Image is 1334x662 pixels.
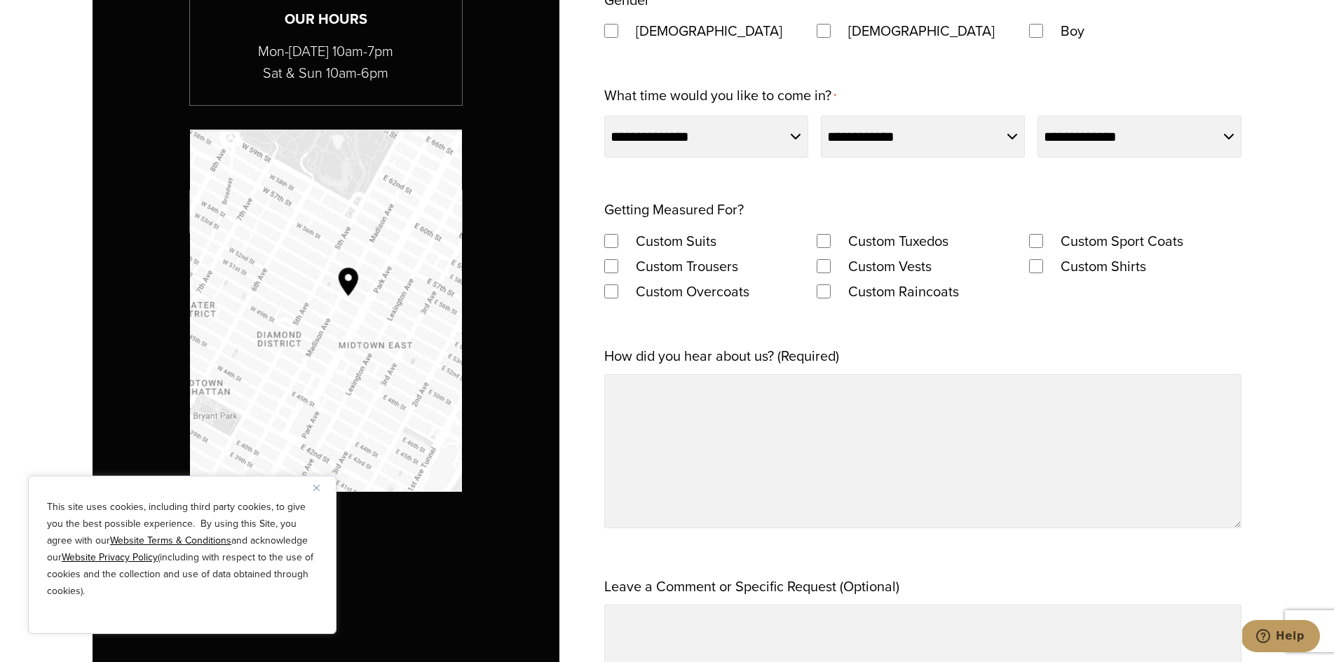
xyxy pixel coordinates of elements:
[1047,18,1098,43] label: Boy
[834,228,962,254] label: Custom Tuxedos
[1242,620,1320,655] iframe: Opens a widget where you can chat to one of our agents
[604,574,899,599] label: Leave a Comment or Specific Request (Optional)
[1047,228,1197,254] label: Custom Sport Coats
[313,485,320,491] img: Close
[834,254,946,279] label: Custom Vests
[47,499,318,600] p: This site uses cookies, including third party cookies, to give you the best possible experience. ...
[190,130,462,492] img: Google map with pin showing Alan David location at Madison Avenue & 53rd Street NY
[604,343,839,368] label: How did you hear about us? (Required)
[110,533,231,548] a: Website Terms & Conditions
[190,8,462,30] h3: Our Hours
[1047,254,1160,279] label: Custom Shirts
[62,550,158,565] a: Website Privacy Policy
[313,479,330,496] button: Close
[190,41,462,84] p: Mon-[DATE] 10am-7pm Sat & Sun 10am-6pm
[834,18,1009,43] label: [DEMOGRAPHIC_DATA]
[834,279,973,304] label: Custom Raincoats
[604,197,744,222] legend: Getting Measured For?
[622,18,796,43] label: [DEMOGRAPHIC_DATA]
[190,130,462,492] a: Map to Alan David Custom
[604,83,836,110] label: What time would you like to come in?
[622,279,763,304] label: Custom Overcoats
[622,254,752,279] label: Custom Trousers
[622,228,730,254] label: Custom Suits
